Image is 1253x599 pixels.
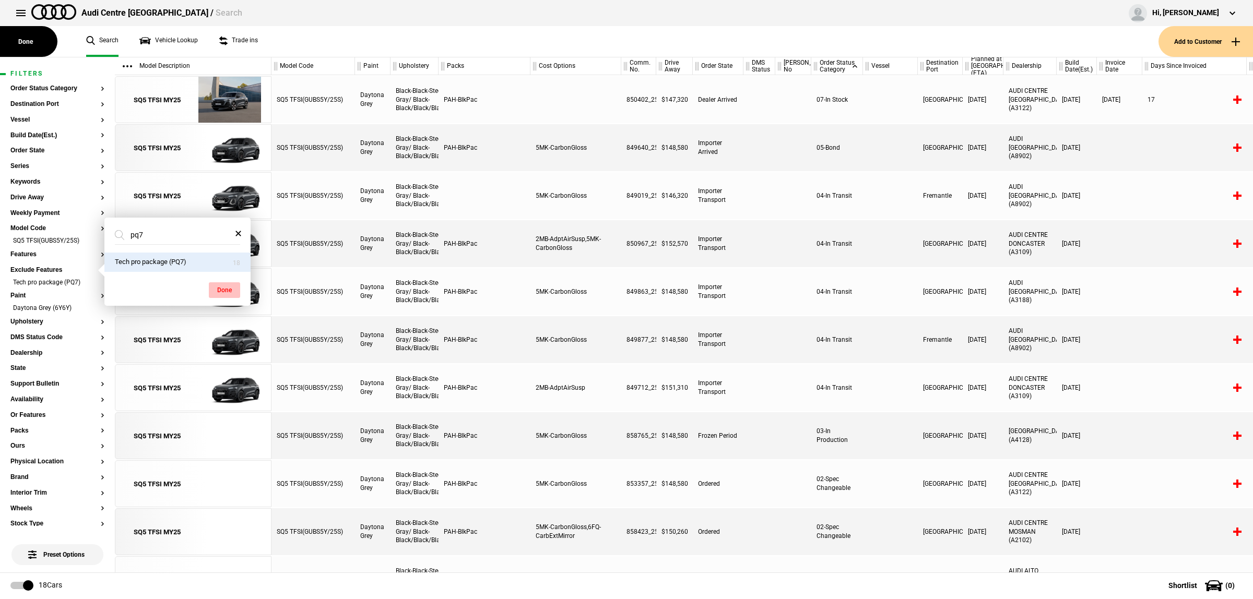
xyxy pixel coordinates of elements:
[121,317,193,364] a: SQ5 TFSI MY25
[10,489,104,497] button: Interior Trim
[693,220,743,267] div: Importer Transport
[30,538,85,558] span: Preset Options
[621,460,656,507] div: 853357_25
[193,365,266,412] img: Audi_GUBS5Y_25S_GX_6Y6Y_PAH_2MB_WA2_6FJ_53A_PYH_PWO_(Nadin:_2MB_53A_6FJ_C56_PAH_PWO_PYH_WA2)_ext.png
[10,365,104,380] section: State
[355,316,391,363] div: Daytona Grey
[355,57,390,75] div: Paint
[10,163,104,170] button: Series
[391,364,439,411] div: Black-Black-Steel Gray/ Black-Black/Black/Black
[656,412,693,459] div: $148,580
[10,267,104,274] button: Exclude Features
[10,147,104,163] section: Order State
[963,57,1003,75] div: Planned at [GEOGRAPHIC_DATA] (ETA)
[439,364,530,411] div: PAH-BlkPac
[10,442,104,458] section: Ours
[1057,316,1097,363] div: [DATE]
[693,460,743,507] div: Ordered
[121,509,193,556] a: SQ5 TFSI MY25
[963,76,1003,123] div: [DATE]
[530,364,621,411] div: 2MB-AdptAirSusp
[10,318,104,326] button: Upholstery
[530,316,621,363] div: 5MK-CarbonGloss
[115,225,228,244] input: Search
[121,77,193,124] a: SQ5 TFSI MY25
[134,336,181,345] div: SQ5 TFSI MY25
[391,220,439,267] div: Black-Black-Steel Gray/ Black-Black/Black/Black
[10,380,104,396] section: Support Bulletin
[918,124,963,171] div: [GEOGRAPHIC_DATA]
[1142,57,1246,75] div: Days Since Invoiced
[209,282,240,298] button: Done
[963,124,1003,171] div: [DATE]
[530,124,621,171] div: 5MK-CarbonGloss
[10,116,104,132] section: Vessel
[134,191,181,201] div: SQ5 TFSI MY25
[621,76,656,123] div: 850402_25
[918,508,963,555] div: [GEOGRAPHIC_DATA]
[355,508,391,555] div: Daytona Grey
[656,364,693,411] div: $151,310
[693,172,743,219] div: Importer Transport
[439,268,530,315] div: PAH-BlkPac
[10,147,104,154] button: Order State
[439,124,530,171] div: PAH-BlkPac
[193,413,266,460] img: png;base64,iVBORw0KGgoAAAANSUhEUgAAAAEAAAABCAQAAAC1HAwCAAAAC0lEQVR42mNkYAAAAAYAAjCB0C8AAAAASUVORK...
[693,76,743,123] div: Dealer Arrived
[530,508,621,555] div: 5MK-CarbonGloss,6FQ-CarbExtMirror
[219,26,258,57] a: Trade ins
[1057,172,1097,219] div: [DATE]
[621,508,656,555] div: 858423_25
[1003,172,1057,219] div: AUDI [GEOGRAPHIC_DATA] (A8902)
[530,268,621,315] div: 5MK-CarbonGloss
[963,412,1003,459] div: [DATE]
[10,267,104,293] section: Exclude FeaturesTech pro package (PQ7)
[863,57,917,75] div: Vessel
[656,220,693,267] div: $152,570
[10,396,104,403] button: Availability
[439,460,530,507] div: PAH-BlkPac
[918,412,963,459] div: [GEOGRAPHIC_DATA]
[621,57,656,75] div: Comm. No.
[271,124,355,171] div: SQ5 TFSI(GUBS5Y/25S)
[1003,508,1057,555] div: AUDI CENTRE MOSMAN (A2102)
[10,458,104,465] button: Physical Location
[693,124,743,171] div: Importer Arrived
[10,412,104,427] section: Or Features
[193,461,266,508] img: png;base64,iVBORw0KGgoAAAANSUhEUgAAAAEAAAABCAQAAAC1HAwCAAAAC0lEQVR42mNkYAAAAAYAAjCB0C8AAAAASUVORK...
[271,268,355,315] div: SQ5 TFSI(GUBS5Y/25S)
[918,172,963,219] div: Fremantle
[1003,364,1057,411] div: AUDI CENTRE DONCASTER (A3109)
[10,365,104,372] button: State
[193,317,266,364] img: Audi_GUBS5Y_25S_GX_6Y6Y_PAH_5MK_WA2_PYH_PWO_53D_6FJ_(Nadin:_53D_5MK_6FJ_C56_PAH_PWO_PYH_WA2)_ext.png
[10,292,104,318] section: PaintDaytona Grey (6Y6Y)
[10,278,104,289] li: Tech pro package (PQ7)
[355,364,391,411] div: Daytona Grey
[1003,220,1057,267] div: AUDI CENTRE DONCASTER (A3109)
[963,508,1003,555] div: [DATE]
[271,220,355,267] div: SQ5 TFSI(GUBS5Y/25S)
[391,508,439,555] div: Black-Black-Steel Gray/ Black-Black/Black/Black
[193,509,266,556] img: png;base64,iVBORw0KGgoAAAANSUhEUgAAAAEAAAABCAQAAAC1HAwCAAAAC0lEQVR42mNkYAAAAAYAAjCB0C8AAAAASUVORK...
[391,57,438,75] div: Upholstery
[693,316,743,363] div: Importer Transport
[621,316,656,363] div: 849877_25
[1057,364,1097,411] div: [DATE]
[963,364,1003,411] div: [DATE]
[775,57,811,75] div: [PERSON_NAME] No
[439,57,530,75] div: Packs
[439,412,530,459] div: PAH-BlkPac
[271,57,354,75] div: Model Code
[10,85,104,92] button: Order Status Category
[10,474,104,481] button: Brand
[439,76,530,123] div: PAH-BlkPac
[693,412,743,459] div: Frozen Period
[10,101,104,116] section: Destination Port
[1153,572,1253,598] button: Shortlist(0)
[355,220,391,267] div: Daytona Grey
[439,316,530,363] div: PAH-BlkPac
[439,220,530,267] div: PAH-BlkPac
[115,57,271,75] div: Model Description
[743,57,775,75] div: DMS Status
[1159,26,1253,57] button: Add to Customer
